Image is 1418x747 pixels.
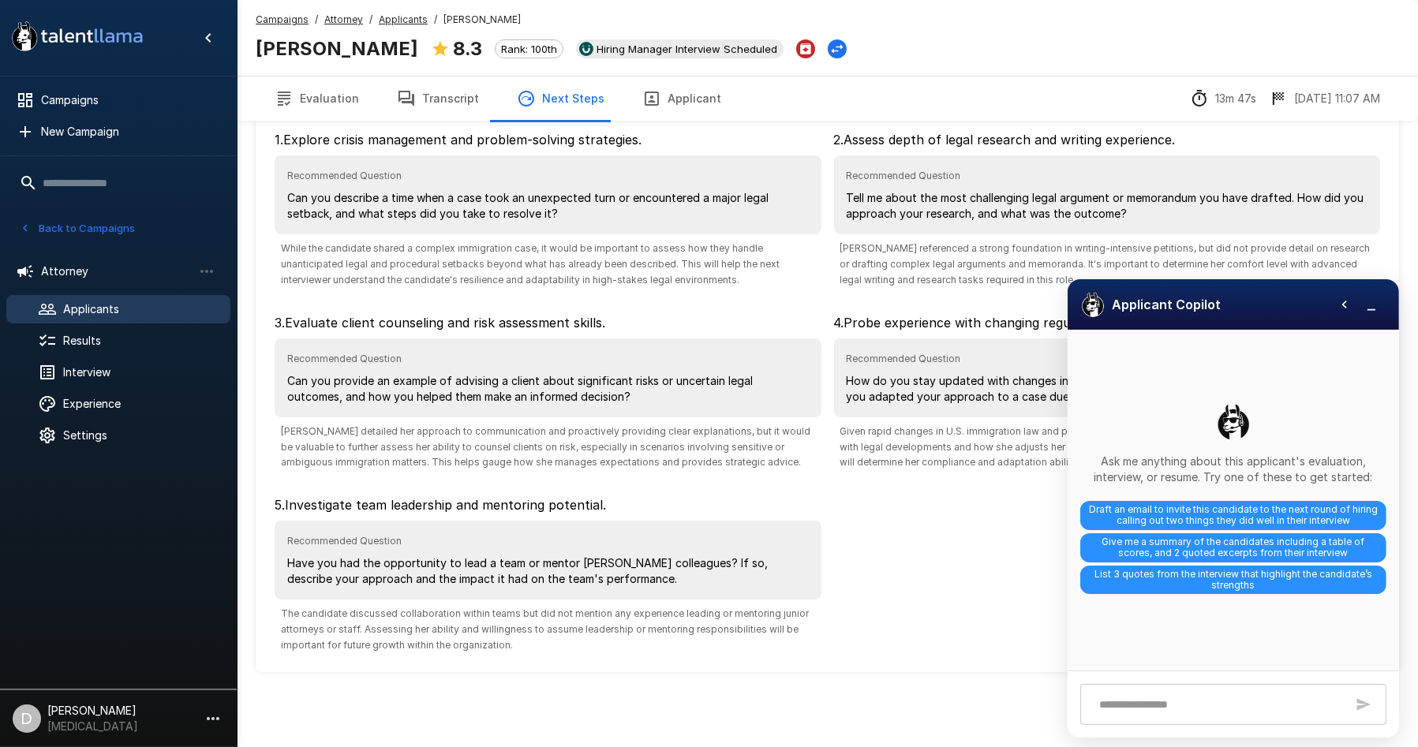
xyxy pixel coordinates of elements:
span: Draft an email to invite this candidate to the next round of hiring calling out two things they d... [1080,501,1386,530]
span: Hiring Manager Interview Scheduled [590,43,784,55]
span: List 3 quotes from the interview that highlight the candidate’s strengths [1080,566,1386,595]
span: Recommended Question [847,168,1368,184]
p: How do you stay updated with changes in immigration law, and can you give an example of how you a... [847,373,1368,405]
span: While the candidate shared a complex immigration case, it would be important to assess how they h... [275,241,821,288]
span: / [369,12,372,28]
u: Campaigns [256,13,309,25]
p: Tell me about the most challenging legal argument or memorandum you have drafted. How did you app... [847,190,1368,222]
u: Applicants [379,13,428,25]
button: Archive Applicant [796,39,815,58]
p: 13m 47s [1215,91,1256,106]
div: View profile in UKG [576,39,784,58]
p: [DATE] 11:07 AM [1294,91,1380,106]
button: Change Stage [828,39,847,58]
img: logo_glasses@2x.png [1080,292,1106,317]
span: / [315,12,318,28]
span: Given rapid changes in U.S. immigration law and policy, it is important to evaluate how [PERSON_N... [834,424,1381,471]
span: Recommended Question [287,351,809,367]
img: ukg_logo.jpeg [579,42,593,56]
p: 2 . Assess depth of legal research and writing experience. [834,130,1381,149]
div: The date and time when the interview was completed [1269,89,1380,108]
span: Rank: 100th [496,43,563,55]
span: The candidate discussed collaboration within teams but did not mention any experience leading or ... [275,606,821,653]
span: [PERSON_NAME] [443,12,521,28]
span: Recommended Question [847,351,1368,367]
p: 1 . Explore crisis management and problem-solving strategies. [275,130,821,149]
p: 5 . Investigate team leadership and mentoring potential. [275,495,821,514]
button: Evaluation [256,77,378,121]
p: 4 . Probe experience with changing regulatory environments. [834,313,1381,332]
h6: Applicant Copilot [1112,293,1221,316]
button: Transcript [378,77,498,121]
p: 3 . Evaluate client counseling and risk assessment skills. [275,313,821,332]
button: Next Steps [498,77,623,121]
p: Can you provide an example of advising a client about significant risks or uncertain legal outcom... [287,373,809,405]
span: / [434,12,437,28]
span: Give me a summary of the candidates including a table of scores, and 2 quoted excerpts from their... [1080,533,1386,562]
b: 8.3 [453,37,482,60]
span: Recommended Question [287,168,809,184]
span: [PERSON_NAME] referenced a strong foundation in writing-intensive petitions, but did not provide ... [834,241,1381,288]
u: Attorney [324,13,363,25]
b: [PERSON_NAME] [256,37,418,60]
img: logo_glasses@2x.png [1214,403,1252,441]
p: Have you had the opportunity to lead a team or mentor [PERSON_NAME] colleagues? If so, describe y... [287,555,809,587]
p: Can you describe a time when a case took an unexpected turn or encountered a major legal setback,... [287,190,809,222]
span: [PERSON_NAME] detailed her approach to communication and proactively providing clear explanations... [275,424,821,471]
button: Applicant [623,77,740,121]
p: Ask me anything about this applicant's evaluation, interview, or resume. Try one of these to get ... [1080,454,1386,485]
span: Recommended Question [287,533,809,549]
div: The time between starting and completing the interview [1190,89,1256,108]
